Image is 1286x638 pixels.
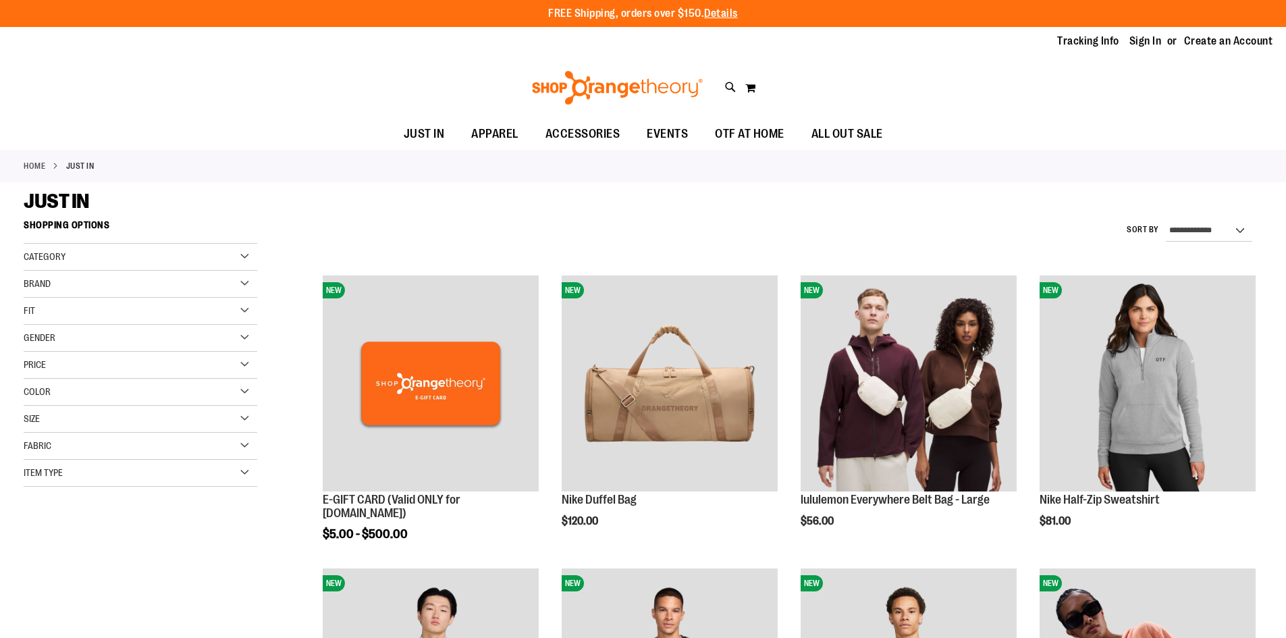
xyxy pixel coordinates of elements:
[24,406,257,433] div: Size
[647,119,688,149] span: EVENTS
[633,119,701,150] a: EVENTS
[1040,575,1062,591] span: NEW
[798,119,896,150] a: ALL OUT SALE
[1184,34,1273,49] a: Create an Account
[1040,493,1160,506] a: Nike Half-Zip Sweatshirt
[562,493,637,506] a: Nike Duffel Bag
[801,282,823,298] span: NEW
[562,575,584,591] span: NEW
[323,282,345,298] span: NEW
[545,119,620,149] span: ACCESSORIES
[715,119,784,149] span: OTF AT HOME
[1040,282,1062,298] span: NEW
[1040,515,1073,527] span: $81.00
[24,305,35,316] span: Fit
[24,325,257,352] div: Gender
[1040,275,1256,494] a: Nike Half-Zip SweatshirtNEW
[704,7,738,20] a: Details
[801,575,823,591] span: NEW
[24,251,65,262] span: Category
[471,119,518,149] span: APPAREL
[316,269,545,575] div: product
[24,244,257,271] div: Category
[811,119,883,149] span: ALL OUT SALE
[562,275,778,491] img: Nike Duffel Bag
[562,275,778,494] a: Nike Duffel BagNEW
[66,160,95,172] strong: JUST IN
[24,160,45,172] a: Home
[562,515,600,527] span: $120.00
[1040,275,1256,491] img: Nike Half-Zip Sweatshirt
[24,278,51,289] span: Brand
[24,386,51,397] span: Color
[24,460,257,487] div: Item Type
[801,493,990,506] a: lululemon Everywhere Belt Bag - Large
[24,213,257,244] strong: Shopping Options
[323,493,460,520] a: E-GIFT CARD (Valid ONLY for [DOMAIN_NAME])
[801,275,1017,494] a: lululemon Everywhere Belt Bag - LargeNEW
[555,269,784,562] div: product
[323,527,408,541] span: $5.00 - $500.00
[404,119,445,149] span: JUST IN
[458,119,532,150] a: APPAREL
[801,515,836,527] span: $56.00
[24,379,257,406] div: Color
[548,6,738,22] p: FREE Shipping, orders over $150.
[1057,34,1119,49] a: Tracking Info
[530,71,705,105] img: Shop Orangetheory
[24,298,257,325] div: Fit
[323,275,539,491] img: E-GIFT CARD (Valid ONLY for ShopOrangetheory.com)
[323,575,345,591] span: NEW
[24,440,51,451] span: Fabric
[794,269,1023,562] div: product
[323,275,539,494] a: E-GIFT CARD (Valid ONLY for ShopOrangetheory.com)NEW
[801,275,1017,491] img: lululemon Everywhere Belt Bag - Large
[24,271,257,298] div: Brand
[24,467,63,478] span: Item Type
[1127,224,1159,236] label: Sort By
[1129,34,1162,49] a: Sign In
[24,332,55,343] span: Gender
[24,359,46,370] span: Price
[24,190,89,213] span: JUST IN
[390,119,458,149] a: JUST IN
[701,119,798,150] a: OTF AT HOME
[24,433,257,460] div: Fabric
[1033,269,1262,562] div: product
[24,413,40,424] span: Size
[532,119,634,150] a: ACCESSORIES
[24,352,257,379] div: Price
[562,282,584,298] span: NEW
